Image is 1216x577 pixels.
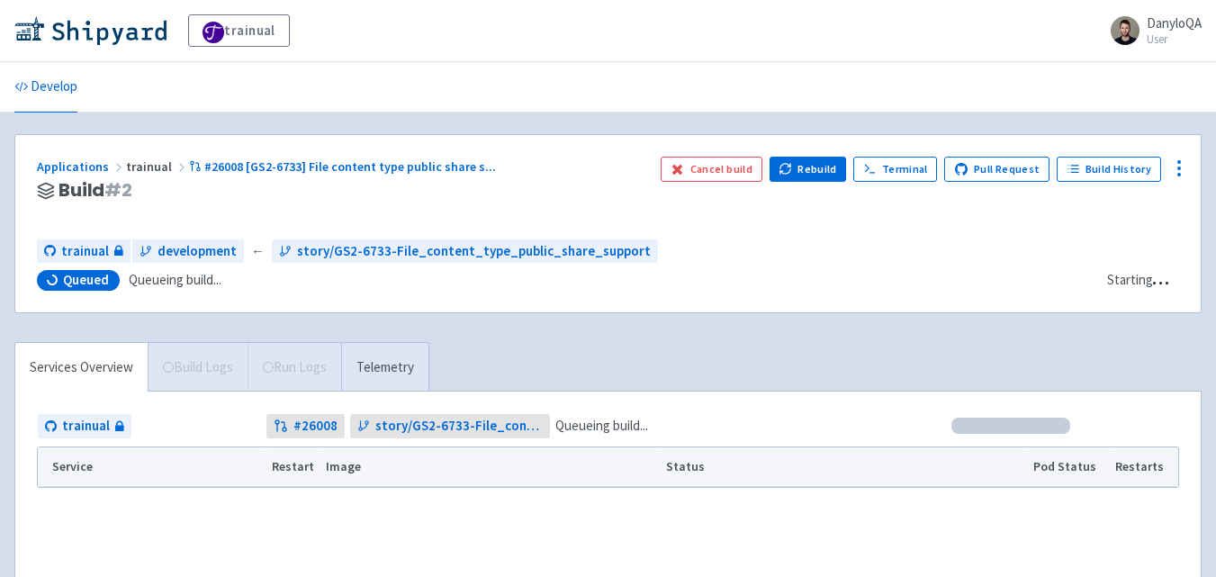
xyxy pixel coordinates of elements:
[38,447,266,487] th: Service
[266,447,320,487] th: Restart
[132,239,244,264] a: development
[293,416,338,437] strong: # 26008
[853,157,937,182] a: Terminal
[14,62,77,113] a: Develop
[1147,33,1202,45] small: User
[350,414,550,438] a: story/GS2-6733-File_content_type_public_share_support
[341,343,428,392] a: Telemetry
[37,239,131,264] a: trainual
[62,416,110,437] span: trainual
[251,241,265,262] span: ←
[15,343,148,392] a: Services Overview
[129,270,221,291] span: Queueing build...
[266,414,345,438] a: #26008
[63,271,109,289] span: Queued
[770,157,847,182] button: Rebuild
[189,158,499,175] a: #26008 [GS2-6733] File content type public share s...
[555,416,648,437] span: Queueing build...
[1100,16,1202,45] a: DanyloQA User
[1107,270,1153,291] div: Starting
[1147,14,1202,32] span: DanyloQA
[1028,447,1110,487] th: Pod Status
[38,414,131,438] a: trainual
[61,241,109,262] span: trainual
[126,158,189,175] span: trainual
[158,241,237,262] span: development
[297,241,651,262] span: story/GS2-6733-File_content_type_public_share_support
[14,16,167,45] img: Shipyard logo
[320,447,661,487] th: Image
[204,158,496,175] span: #26008 [GS2-6733] File content type public share s ...
[1110,447,1178,487] th: Restarts
[104,177,132,203] span: # 2
[661,157,762,182] button: Cancel build
[1057,157,1161,182] a: Build History
[188,14,290,47] a: trainual
[272,239,658,264] a: story/GS2-6733-File_content_type_public_share_support
[37,158,126,175] a: Applications
[375,416,543,437] span: story/GS2-6733-File_content_type_public_share_support
[944,157,1049,182] a: Pull Request
[59,180,132,201] span: Build
[661,447,1028,487] th: Status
